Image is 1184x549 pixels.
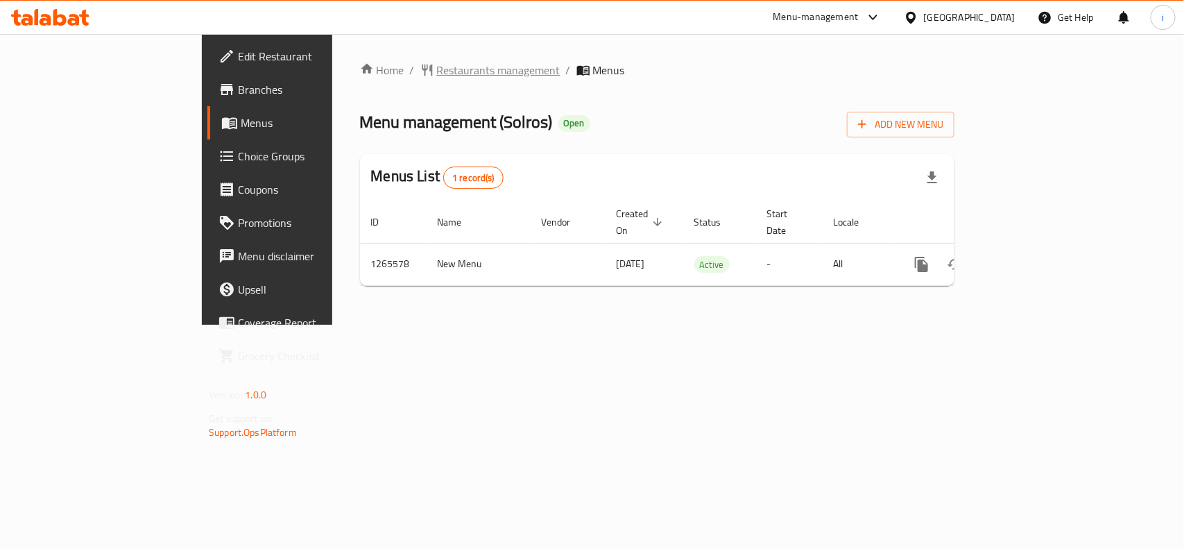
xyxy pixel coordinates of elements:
[207,339,400,373] a: Grocery Checklist
[360,201,1049,286] table: enhanced table
[420,62,560,78] a: Restaurants management
[823,243,894,285] td: All
[238,181,388,198] span: Coupons
[694,256,730,273] div: Active
[238,81,388,98] span: Branches
[360,62,954,78] nav: breadcrumb
[894,201,1049,244] th: Actions
[916,161,949,194] div: Export file
[773,9,859,26] div: Menu-management
[238,48,388,65] span: Edit Restaurant
[858,116,943,133] span: Add New Menu
[207,173,400,206] a: Coupons
[209,386,243,404] span: Version:
[238,148,388,164] span: Choice Groups
[905,248,938,281] button: more
[834,214,877,230] span: Locale
[238,281,388,298] span: Upsell
[847,112,954,137] button: Add New Menu
[207,273,400,306] a: Upsell
[371,166,504,189] h2: Menus List
[207,40,400,73] a: Edit Restaurant
[542,214,589,230] span: Vendor
[207,239,400,273] a: Menu disclaimer
[238,314,388,331] span: Coverage Report
[245,386,266,404] span: 1.0.0
[207,106,400,140] a: Menus
[238,348,388,364] span: Grocery Checklist
[1162,10,1164,25] span: i
[593,62,625,78] span: Menus
[617,205,667,239] span: Created On
[694,214,739,230] span: Status
[438,214,480,230] span: Name
[209,423,297,441] a: Support.OpsPlatform
[566,62,571,78] li: /
[207,140,400,173] a: Choice Groups
[427,243,531,285] td: New Menu
[209,409,273,428] span: Get support on:
[443,167,504,189] div: Total records count
[767,205,806,239] span: Start Date
[207,73,400,106] a: Branches
[938,248,972,281] button: Change Status
[558,117,590,129] span: Open
[207,206,400,239] a: Promotions
[617,255,645,273] span: [DATE]
[437,62,560,78] span: Restaurants management
[694,257,730,273] span: Active
[371,214,397,230] span: ID
[207,306,400,339] a: Coverage Report
[241,115,388,131] span: Menus
[360,106,553,137] span: Menu management ( Solros )
[238,248,388,264] span: Menu disclaimer
[756,243,823,285] td: -
[238,214,388,231] span: Promotions
[924,10,1015,25] div: [GEOGRAPHIC_DATA]
[444,171,503,185] span: 1 record(s)
[410,62,415,78] li: /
